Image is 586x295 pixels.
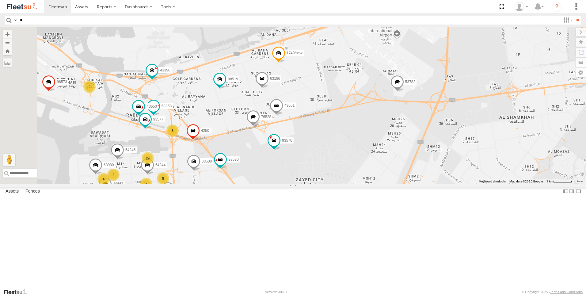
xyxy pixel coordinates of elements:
[140,178,152,190] div: 3
[166,125,179,137] div: 3
[265,290,288,294] div: Version: 306.00
[157,172,169,185] div: 5
[201,128,209,132] span: 4250
[3,154,15,166] button: Drag Pegman onto the map to open Street View
[57,80,67,84] span: 96573
[509,180,543,183] span: Map data ©2025 Google
[405,80,415,84] span: 53782
[546,180,553,183] span: 1 km
[3,47,12,55] button: Zoom Home
[22,187,43,196] label: Fences
[162,104,172,108] span: 58358
[287,51,303,55] span: 1749/new
[561,16,574,25] label: Search Filter Options
[153,117,163,121] span: 93577
[113,182,123,186] span: 38567
[107,169,120,181] div: 2
[569,187,575,196] label: Dock Summary Table to the Right
[6,2,38,11] img: fleetsu-logo-horizontal.svg
[155,163,166,167] span: 54244
[228,157,238,162] span: 38530
[545,179,574,184] button: Map Scale: 1 km per 57 pixels
[563,187,569,196] label: Dock Summary Table to the Left
[2,187,22,196] label: Assets
[261,115,271,119] span: 76528
[575,187,581,196] label: Hide Summary Table
[125,148,135,152] span: 54245
[3,289,32,295] a: Visit our Website
[104,163,114,167] span: 68980
[146,104,157,108] span: 43650
[83,81,96,93] div: 2
[13,16,18,25] label: Search Query
[522,290,583,294] div: © Copyright 2025 -
[550,290,583,294] a: Terms and Conditions
[576,68,586,77] label: Map Settings
[479,179,506,184] button: Keyboard shortcuts
[3,38,12,47] button: Zoom out
[284,103,295,108] span: 43651
[228,77,238,81] span: 98519
[577,180,583,183] a: Terms (opens in new tab)
[552,2,562,12] i: ?
[97,173,110,185] div: 4
[202,159,212,163] span: 38508
[160,68,170,72] span: 43390
[282,138,292,142] span: 93576
[3,58,12,67] label: Measure
[142,152,154,164] div: 29
[512,2,530,11] div: Mohamed Ashif
[270,76,280,81] span: 63186
[3,30,12,38] button: Zoom in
